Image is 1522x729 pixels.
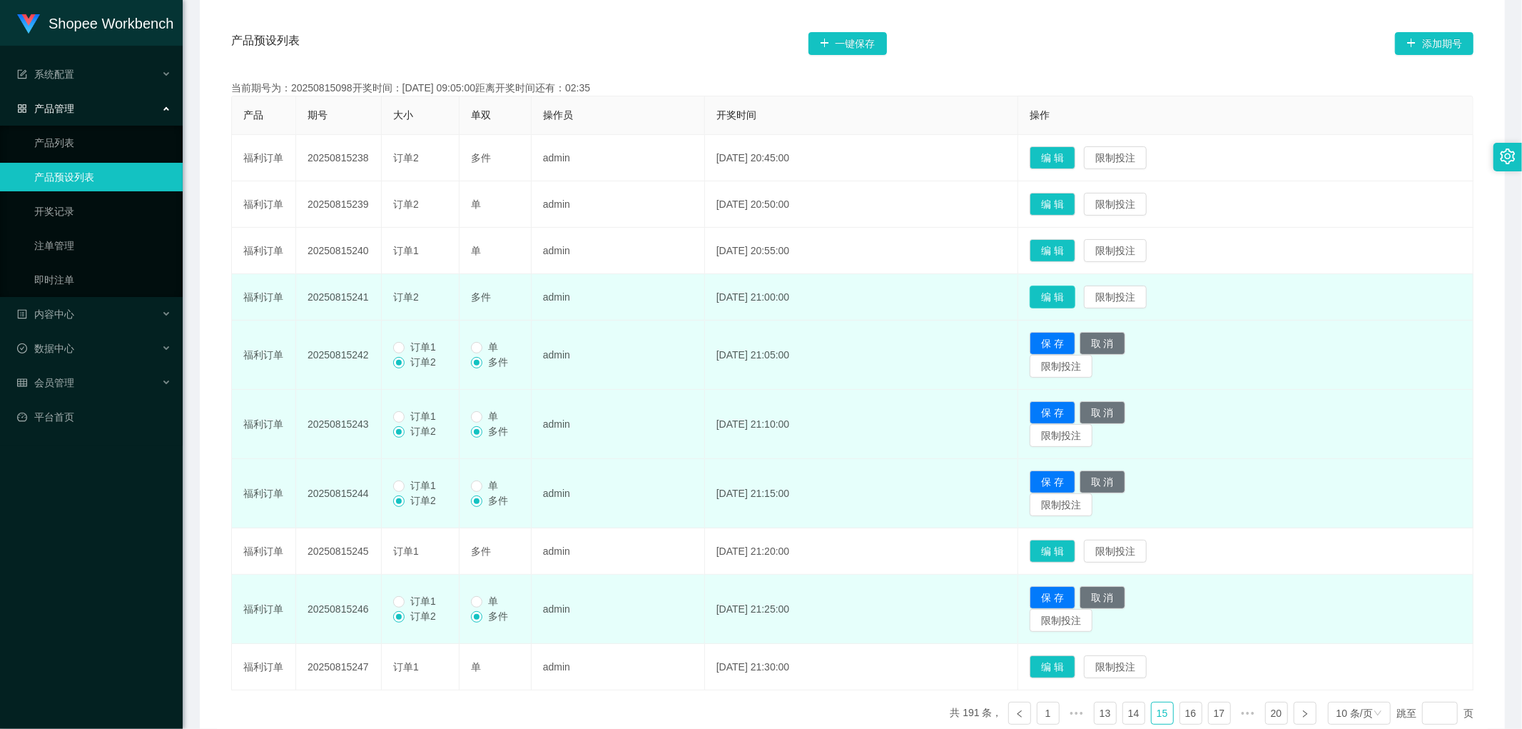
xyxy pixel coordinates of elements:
[1030,609,1092,632] button: 限制投注
[1080,401,1125,424] button: 取 消
[1030,493,1092,516] button: 限制投注
[705,644,1018,690] td: [DATE] 21:30:00
[1237,702,1259,725] li: 向后 5 页
[296,575,382,644] td: 20250815246
[532,181,705,228] td: admin
[17,343,27,353] i: 图标: check-circle-o
[243,109,263,121] span: 产品
[405,356,442,368] span: 订单2
[705,321,1018,390] td: [DATE] 21:05:00
[1094,702,1117,725] li: 13
[405,480,442,491] span: 订单1
[232,181,296,228] td: 福利订单
[17,403,171,431] a: 图标: dashboard平台首页
[393,291,419,303] span: 订单2
[232,644,296,690] td: 福利订单
[232,390,296,459] td: 福利订单
[471,152,491,164] span: 多件
[716,109,756,121] span: 开奖时间
[705,528,1018,575] td: [DATE] 21:20:00
[532,390,705,459] td: admin
[543,109,573,121] span: 操作员
[705,135,1018,181] td: [DATE] 20:45:00
[471,661,481,673] span: 单
[1084,286,1147,308] button: 限制投注
[232,228,296,274] td: 福利订单
[34,266,171,294] a: 即时注单
[1396,702,1473,725] div: 跳至 页
[1265,702,1288,725] li: 20
[1030,586,1075,609] button: 保 存
[405,610,442,622] span: 订单2
[1030,239,1075,262] button: 编 辑
[1123,703,1145,724] a: 14
[296,390,382,459] td: 20250815243
[482,426,514,437] span: 多件
[308,109,328,121] span: 期号
[296,274,382,321] td: 20250815241
[1084,146,1147,169] button: 限制投注
[17,378,27,388] i: 图标: table
[393,245,419,256] span: 订单1
[296,321,382,390] td: 20250815242
[532,459,705,528] td: admin
[17,377,74,388] span: 会员管理
[296,181,382,228] td: 20250815239
[232,321,296,390] td: 福利订单
[296,528,382,575] td: 20250815245
[532,274,705,321] td: admin
[1030,286,1075,308] button: 编 辑
[1030,401,1075,424] button: 保 存
[393,198,419,210] span: 订单2
[532,644,705,690] td: admin
[17,69,74,80] span: 系统配置
[232,274,296,321] td: 福利订单
[1209,703,1230,724] a: 17
[393,109,413,121] span: 大小
[1208,702,1231,725] li: 17
[34,163,171,191] a: 产品预设列表
[1030,424,1092,447] button: 限制投注
[34,197,171,226] a: 开奖记录
[1095,703,1116,724] a: 13
[34,129,171,157] a: 产品列表
[296,135,382,181] td: 20250815238
[1065,702,1088,725] span: •••
[393,546,419,557] span: 订单1
[1084,193,1147,216] button: 限制投注
[232,135,296,181] td: 福利订单
[1152,703,1173,724] a: 15
[1301,710,1309,718] i: 图标: right
[1008,702,1031,725] li: 上一页
[1080,471,1125,493] button: 取 消
[1038,703,1059,724] a: 1
[1179,702,1202,725] li: 16
[1030,146,1075,169] button: 编 辑
[405,411,442,422] span: 订单1
[1080,332,1125,355] button: 取 消
[405,595,442,607] span: 订单1
[232,528,296,575] td: 福利订单
[471,291,491,303] span: 多件
[17,343,74,354] span: 数据中心
[1237,702,1259,725] span: •••
[808,32,887,55] button: 图标: plus一键保存
[1030,355,1092,378] button: 限制投注
[1084,239,1147,262] button: 限制投注
[17,309,27,319] i: 图标: profile
[405,495,442,506] span: 订单2
[705,459,1018,528] td: [DATE] 21:15:00
[232,575,296,644] td: 福利订单
[34,231,171,260] a: 注单管理
[1030,109,1050,121] span: 操作
[1030,540,1075,563] button: 编 辑
[705,390,1018,459] td: [DATE] 21:10:00
[482,495,514,506] span: 多件
[405,426,442,437] span: 订单2
[17,308,74,320] span: 内容中心
[482,411,504,422] span: 单
[1080,586,1125,609] button: 取 消
[1500,149,1516,164] i: 图标: setting
[1084,655,1147,678] button: 限制投注
[532,321,705,390] td: admin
